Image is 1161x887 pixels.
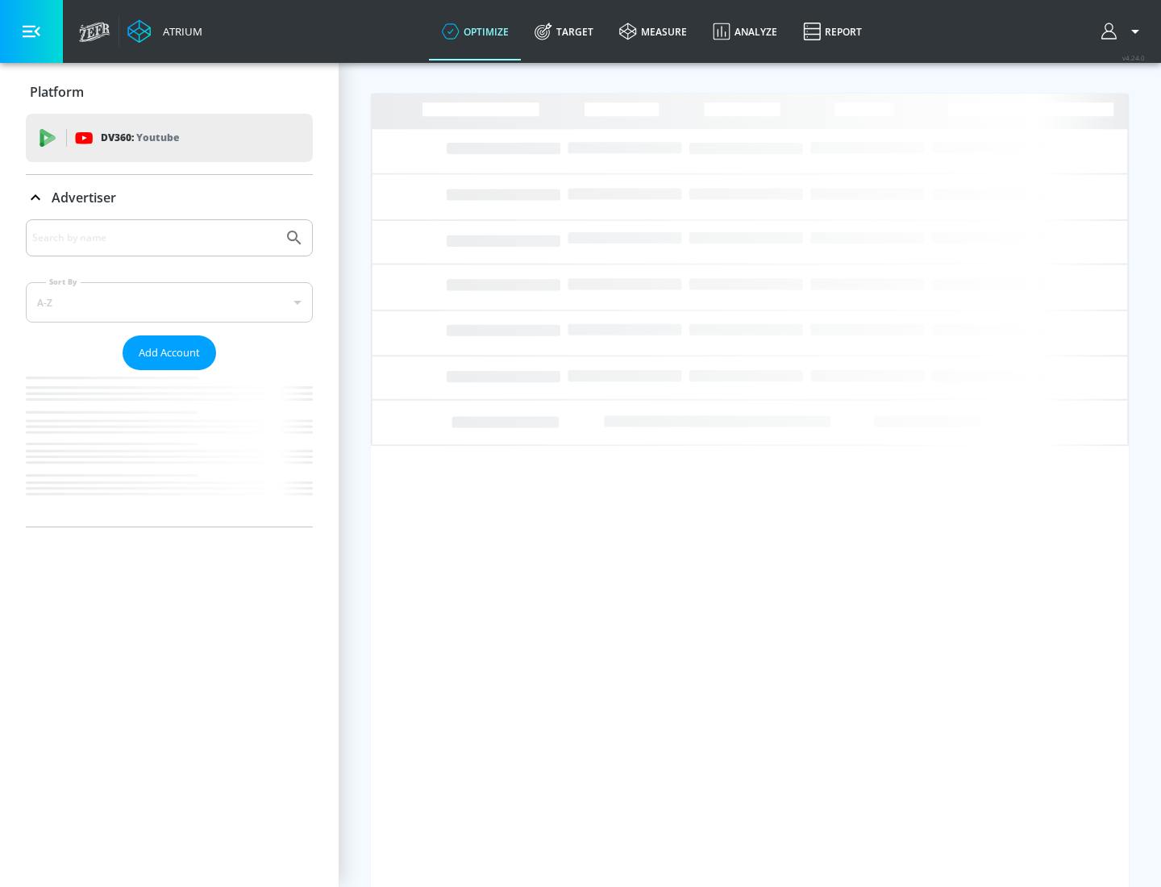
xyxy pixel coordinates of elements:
a: Analyze [700,2,790,60]
div: Advertiser [26,175,313,220]
div: Advertiser [26,219,313,527]
p: Platform [30,83,84,101]
p: Youtube [136,129,179,146]
div: Platform [26,69,313,115]
button: Add Account [123,335,216,370]
p: Advertiser [52,189,116,206]
nav: list of Advertiser [26,370,313,527]
div: Atrium [156,24,202,39]
span: v 4.24.0 [1122,53,1145,62]
div: DV360: Youtube [26,114,313,162]
a: Report [790,2,875,60]
a: optimize [429,2,522,60]
a: measure [606,2,700,60]
a: Target [522,2,606,60]
div: A-Z [26,282,313,323]
p: DV360: [101,129,179,147]
a: Atrium [127,19,202,44]
label: Sort By [46,277,81,287]
input: Search by name [32,227,277,248]
span: Add Account [139,344,200,362]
